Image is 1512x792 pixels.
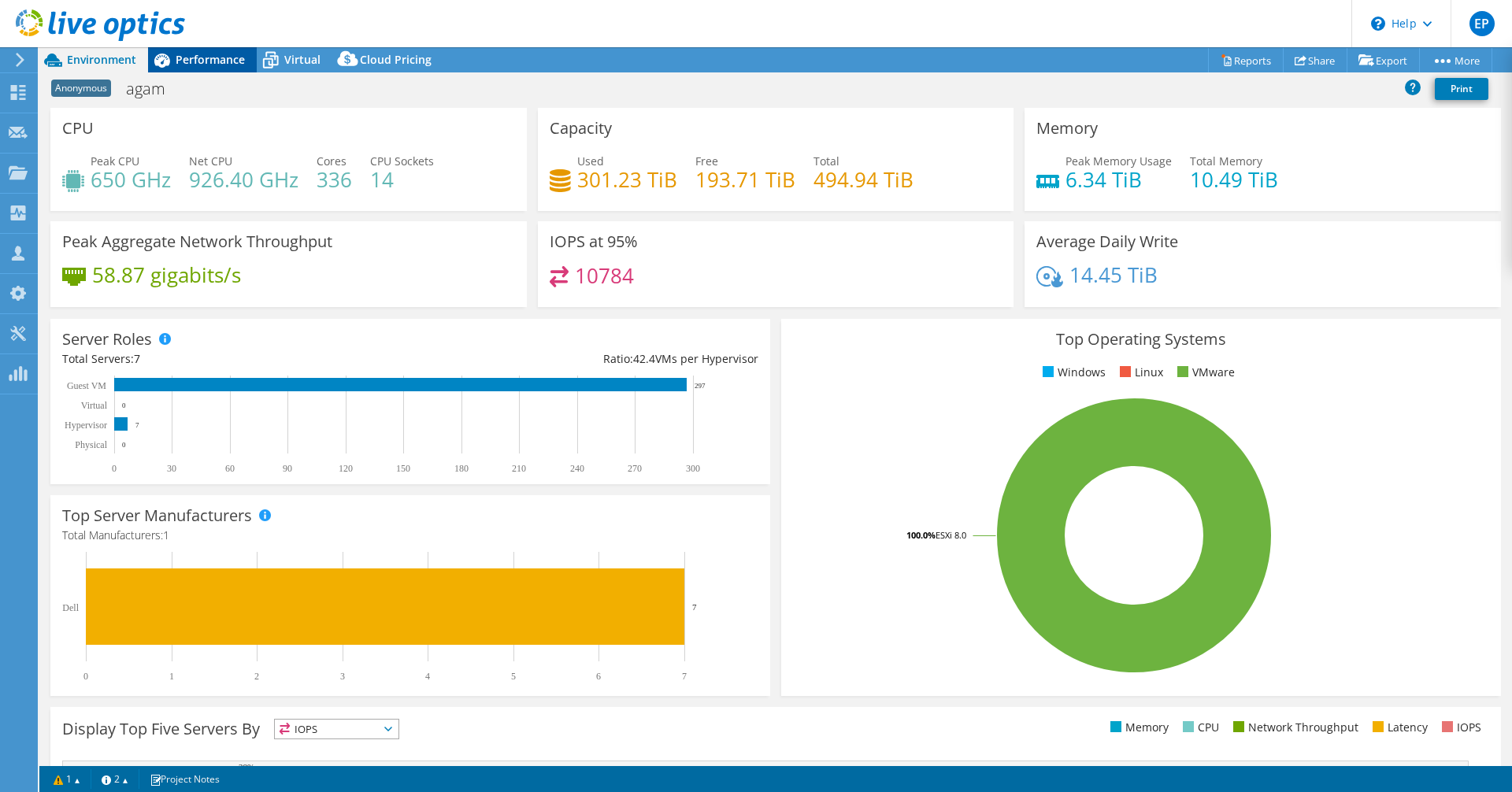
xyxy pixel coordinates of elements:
[695,382,706,390] text: 297
[1069,266,1158,283] h4: 14.45 TiB
[1190,154,1262,168] span: Total Memory
[1106,719,1169,736] li: Memory
[1283,48,1347,72] a: Share
[163,527,169,542] span: 1
[65,420,107,431] text: Hypervisor
[122,402,126,409] text: 0
[936,529,966,541] tspan: ESXi 8.0
[112,463,117,474] text: 0
[134,351,140,366] span: 7
[62,507,252,524] h3: Top Server Manufacturers
[62,602,79,613] text: Dell
[370,171,434,188] h4: 14
[189,171,298,188] h4: 926.40 GHz
[577,154,604,168] span: Used
[813,171,913,188] h4: 494.94 TiB
[425,671,430,682] text: 4
[75,439,107,450] text: Physical
[122,441,126,449] text: 0
[225,463,235,474] text: 60
[239,762,254,772] text: 28%
[695,171,795,188] h4: 193.71 TiB
[51,80,111,97] span: Anonymous
[1438,719,1481,736] li: IOPS
[254,671,259,682] text: 2
[1179,719,1219,736] li: CPU
[396,463,410,474] text: 150
[628,463,642,474] text: 270
[695,154,718,168] span: Free
[1347,48,1420,72] a: Export
[1435,78,1488,100] a: Print
[91,154,139,168] span: Peak CPU
[317,154,346,168] span: Cores
[793,331,1489,348] h3: Top Operating Systems
[119,80,190,98] h1: agam
[682,671,687,682] text: 7
[167,463,176,474] text: 30
[189,154,232,168] span: Net CPU
[596,671,601,682] text: 6
[575,267,634,284] h4: 10784
[633,351,655,366] span: 42.4
[1036,233,1178,250] h3: Average Daily Write
[139,769,231,789] a: Project Notes
[176,52,245,67] span: Performance
[92,266,241,283] h4: 58.87 gigabits/s
[360,52,432,67] span: Cloud Pricing
[906,529,936,541] tspan: 100.0%
[1190,171,1278,188] h4: 10.49 TiB
[340,671,345,682] text: 3
[62,233,332,250] h3: Peak Aggregate Network Throughput
[169,671,174,682] text: 1
[1229,719,1358,736] li: Network Throughput
[91,769,139,789] a: 2
[1065,154,1172,168] span: Peak Memory Usage
[511,671,516,682] text: 5
[62,331,152,348] h3: Server Roles
[686,463,700,474] text: 300
[410,350,758,368] div: Ratio: VMs per Hypervisor
[454,463,469,474] text: 180
[1371,17,1385,31] svg: \n
[692,602,697,612] text: 7
[577,171,677,188] h4: 301.23 TiB
[67,380,106,391] text: Guest VM
[62,120,94,137] h3: CPU
[135,421,139,429] text: 7
[550,120,612,137] h3: Capacity
[1208,48,1284,72] a: Reports
[1036,120,1098,137] h3: Memory
[550,233,638,250] h3: IOPS at 95%
[81,400,108,411] text: Virtual
[283,463,292,474] text: 90
[512,463,526,474] text: 210
[1039,364,1106,381] li: Windows
[83,671,88,682] text: 0
[813,154,839,168] span: Total
[1469,11,1495,36] span: EP
[91,171,171,188] h4: 650 GHz
[284,52,321,67] span: Virtual
[1065,171,1172,188] h4: 6.34 TiB
[1173,364,1235,381] li: VMware
[67,52,136,67] span: Environment
[62,350,410,368] div: Total Servers:
[370,154,434,168] span: CPU Sockets
[339,463,353,474] text: 120
[1369,719,1428,736] li: Latency
[275,720,398,738] span: IOPS
[1116,364,1163,381] li: Linux
[1419,48,1492,72] a: More
[62,527,758,544] h4: Total Manufacturers:
[43,769,91,789] a: 1
[317,171,352,188] h4: 336
[570,463,584,474] text: 240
